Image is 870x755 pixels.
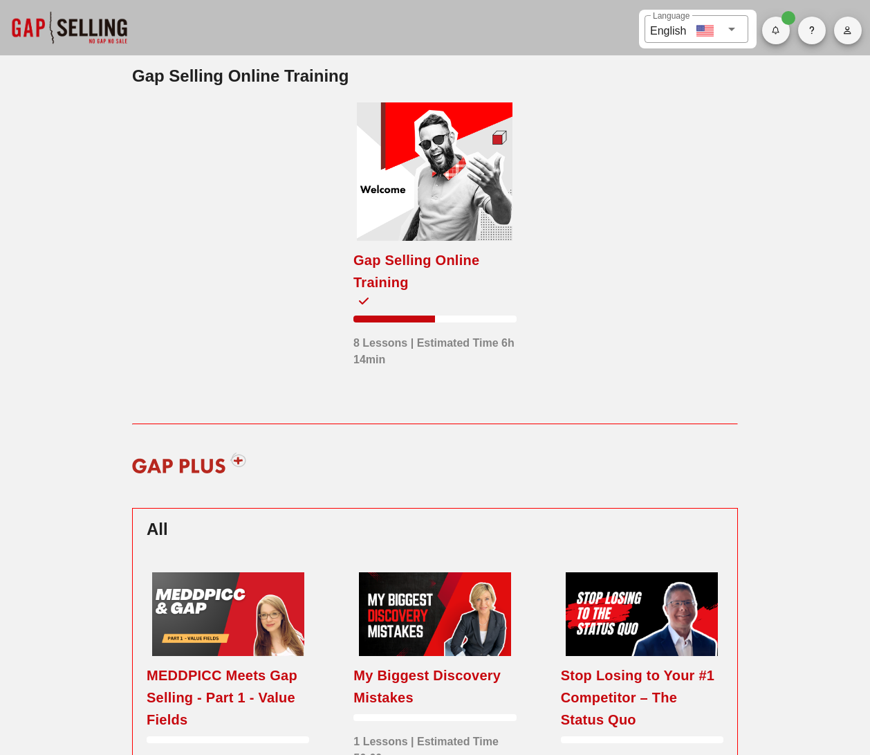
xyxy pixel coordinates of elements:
[645,15,748,43] div: LanguageEnglish
[781,11,795,25] span: Badge
[653,11,689,21] label: Language
[353,249,517,293] div: Gap Selling Online Training
[132,64,738,89] h2: Gap Selling Online Training
[147,517,723,542] h2: All
[650,19,686,39] div: English
[353,328,517,368] div: 8 Lessons | Estimated Time 6h 14min
[561,664,723,731] div: Stop Losing to Your #1 Competitor – The Status Quo
[353,664,516,709] div: My Biggest Discovery Mistakes
[123,442,255,484] img: gap-plus-logo-red.svg
[147,664,309,731] div: MEDDPICC Meets Gap Selling - Part 1 - Value Fields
